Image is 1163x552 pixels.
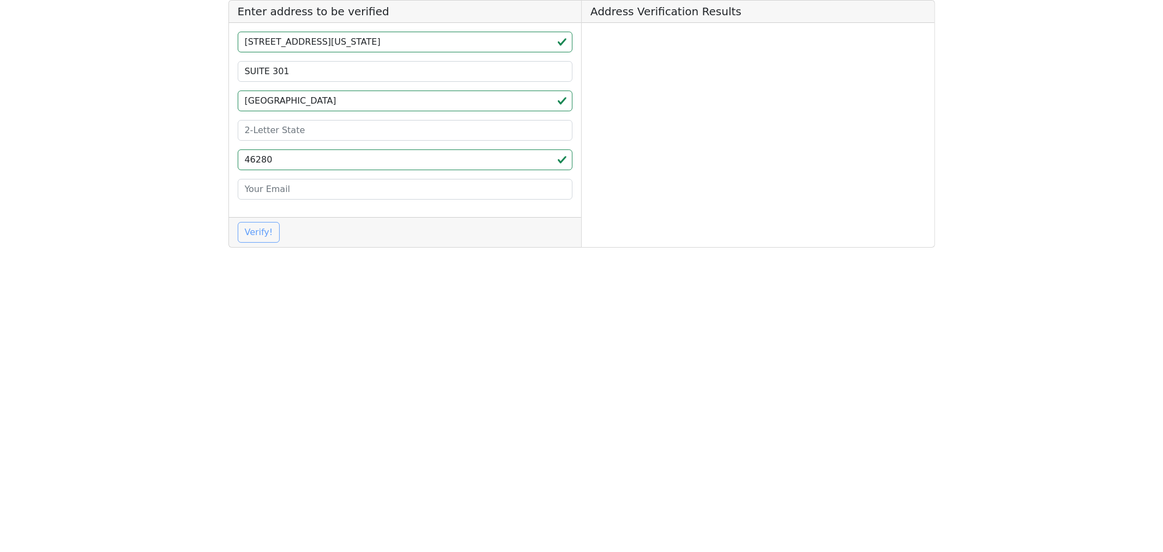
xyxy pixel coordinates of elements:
[238,149,573,170] input: ZIP code 5 or 5+4
[229,1,582,23] h5: Enter address to be verified
[238,120,573,141] input: 2-Letter State
[238,32,573,52] input: Street Line 1
[238,91,573,111] input: City
[238,179,573,200] input: Your Email
[238,61,573,82] input: Street Line 2 (can be empty)
[582,1,935,23] h5: Address Verification Results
